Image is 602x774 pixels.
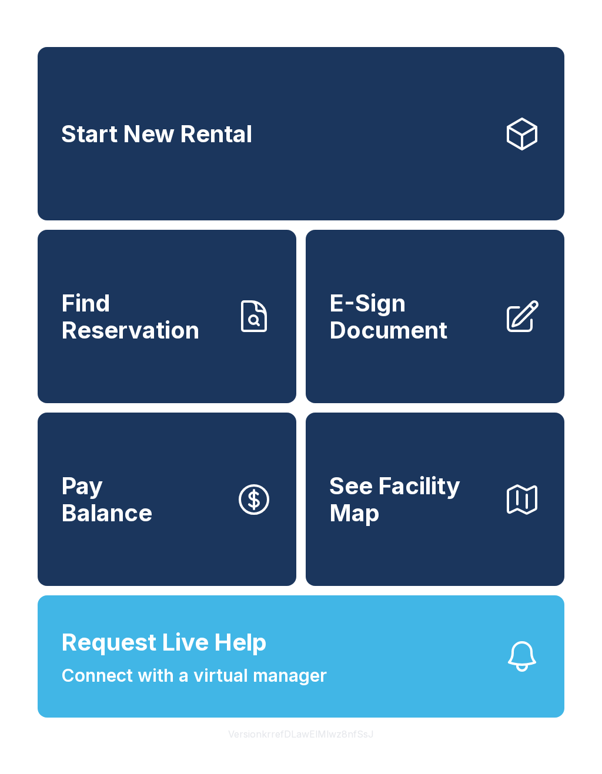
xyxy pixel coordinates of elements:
[306,413,564,586] button: See Facility Map
[38,595,564,718] button: Request Live HelpConnect with a virtual manager
[38,413,296,586] button: PayBalance
[61,625,267,660] span: Request Live Help
[306,230,564,403] a: E-Sign Document
[329,473,494,526] span: See Facility Map
[61,290,226,343] span: Find Reservation
[219,718,383,750] button: VersionkrrefDLawElMlwz8nfSsJ
[329,290,494,343] span: E-Sign Document
[61,120,252,148] span: Start New Rental
[61,662,327,689] span: Connect with a virtual manager
[38,47,564,220] a: Start New Rental
[61,473,152,526] span: Pay Balance
[38,230,296,403] a: Find Reservation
